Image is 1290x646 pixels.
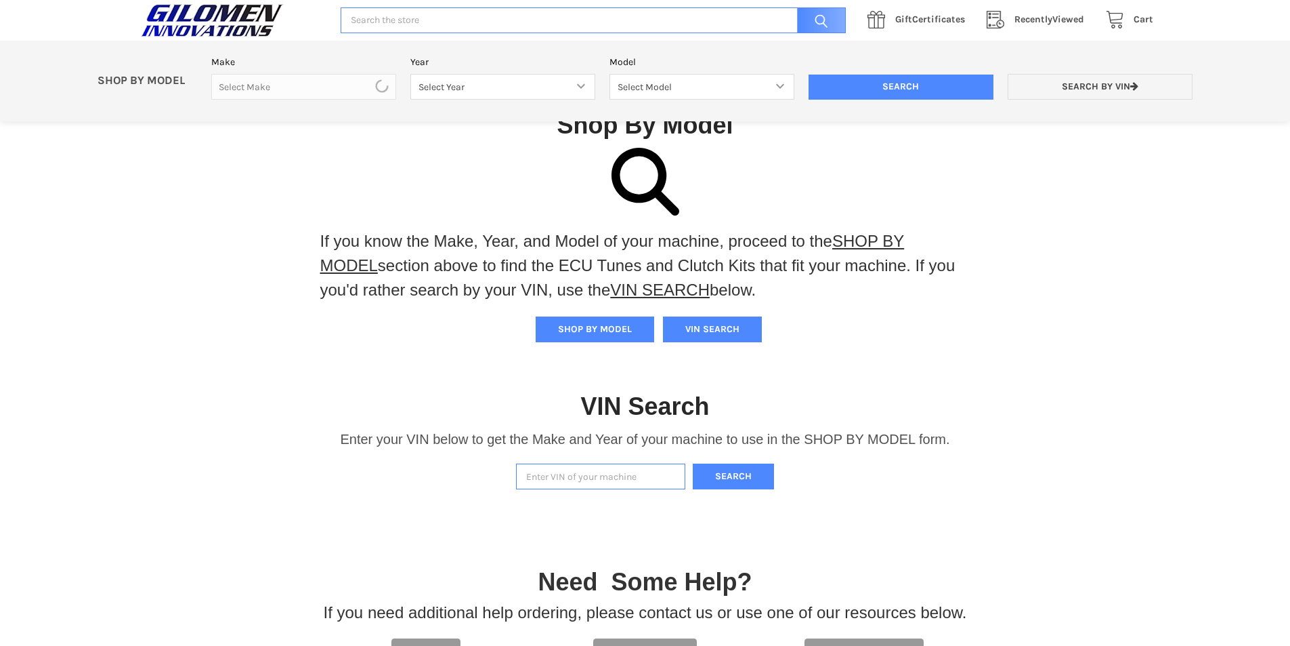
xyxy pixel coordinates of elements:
input: Search [790,7,846,34]
a: RecentlyViewed [979,12,1098,28]
span: Gift [895,14,912,25]
span: Certificates [895,14,965,25]
input: Search the store [341,7,846,34]
span: Viewed [1014,14,1084,25]
p: Enter your VIN below to get the Make and Year of your machine to use in the SHOP BY MODEL form. [340,429,949,449]
p: If you need additional help ordering, please contact us or use one of our resources below. [324,601,967,625]
p: If you know the Make, Year, and Model of your machine, proceed to the section above to find the E... [320,229,970,302]
a: Cart [1098,12,1153,28]
a: VIN SEARCH [610,281,710,299]
input: Search [809,75,993,100]
p: Need Some Help? [538,564,752,601]
h1: Shop By Model [137,110,1153,140]
h1: VIN Search [580,391,709,422]
input: Enter VIN of your machine [516,464,685,490]
button: Search [693,464,774,490]
button: VIN SEARCH [663,317,762,342]
img: GILOMEN INNOVATIONS [137,3,286,37]
span: Cart [1134,14,1153,25]
a: GiftCertificates [860,12,979,28]
button: SHOP BY MODEL [536,317,654,342]
label: Make [211,55,396,69]
label: Year [410,55,595,69]
a: GILOMEN INNOVATIONS [137,3,326,37]
span: Recently [1014,14,1052,25]
a: Search by VIN [1008,74,1192,100]
label: Model [609,55,794,69]
a: SHOP BY MODEL [320,232,905,275]
p: SHOP BY MODEL [91,74,205,88]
